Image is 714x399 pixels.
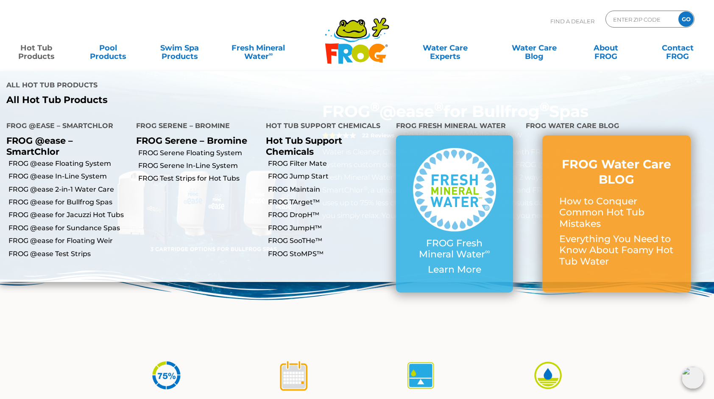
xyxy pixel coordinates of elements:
h4: FROG Water Care Blog [526,118,708,135]
a: Swim SpaProducts [152,39,208,56]
h4: Hot Tub Support Chemicals [266,118,383,135]
sup: ∞ [485,247,490,256]
a: Hot Tub Support Chemicals [266,135,342,156]
h4: All Hot Tub Products [6,78,351,95]
a: FROG Maintain [268,185,389,194]
img: openIcon [682,367,704,389]
p: Everything You Need to Know About Foamy Hot Tub Water [559,234,674,267]
a: FROG @ease for Floating Weir [8,236,130,246]
a: FROG Fresh Mineral Water∞ Learn More [413,148,496,279]
a: FROG StoMPS™ [268,249,389,259]
a: FROG Water Care BLOG How to Conquer Common Hot Tub Mistakes Everything You Need to Know About Foa... [559,156,674,271]
img: icon-atease-75percent-less [151,360,182,391]
p: Learn More [413,264,496,275]
a: Hot TubProducts [8,39,64,56]
h4: FROG @ease – SmartChlor [6,118,123,135]
h4: FROG Serene – Bromine [136,118,253,135]
sup: ∞ [269,50,273,57]
h3: FROG Water Care BLOG [559,156,674,187]
a: Fresh MineralWater∞ [223,39,293,56]
p: FROG @ease – SmartChlor [6,135,123,156]
img: icon-atease-self-regulates [405,360,437,391]
a: FROG JumpH™ [268,223,389,233]
p: FROG Serene – Bromine [136,135,253,146]
a: FROG @ease for Sundance Spas [8,223,130,233]
a: FROG Filter Mate [268,159,389,168]
input: Zip Code Form [612,13,669,25]
a: AboutFROG [578,39,634,56]
input: GO [678,11,694,27]
a: FROG @ease Floating System [8,159,130,168]
a: ContactFROG [650,39,706,56]
img: icon-atease-easy-on [532,360,564,391]
a: FROG Serene Floating System [138,148,259,158]
a: FROG SooTHe™ [268,236,389,246]
p: FROG Fresh Mineral Water [413,238,496,260]
a: FROG Jump Start [268,172,389,181]
p: Find A Dealer [550,11,594,32]
a: FROG @ease 2-in-1 Water Care [8,185,130,194]
p: How to Conquer Common Hot Tub Mistakes [559,196,674,229]
a: FROG @ease In-Line System [8,172,130,181]
a: FROG DropH™ [268,210,389,220]
h4: FROG Fresh Mineral Water [396,118,513,135]
img: icon-atease-shock-once [278,360,310,391]
a: All Hot Tub Products [6,95,351,106]
a: FROG Serene In-Line System [138,161,259,170]
a: FROG @ease for Bullfrog Spas [8,198,130,207]
a: PoolProducts [80,39,136,56]
a: Water CareBlog [506,39,562,56]
a: Water CareExperts [400,39,491,56]
a: FROG @ease Test Strips [8,249,130,259]
a: FROG Test Strips for Hot Tubs [138,174,259,183]
a: FROG @ease for Jacuzzi Hot Tubs [8,210,130,220]
a: FROG TArget™ [268,198,389,207]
